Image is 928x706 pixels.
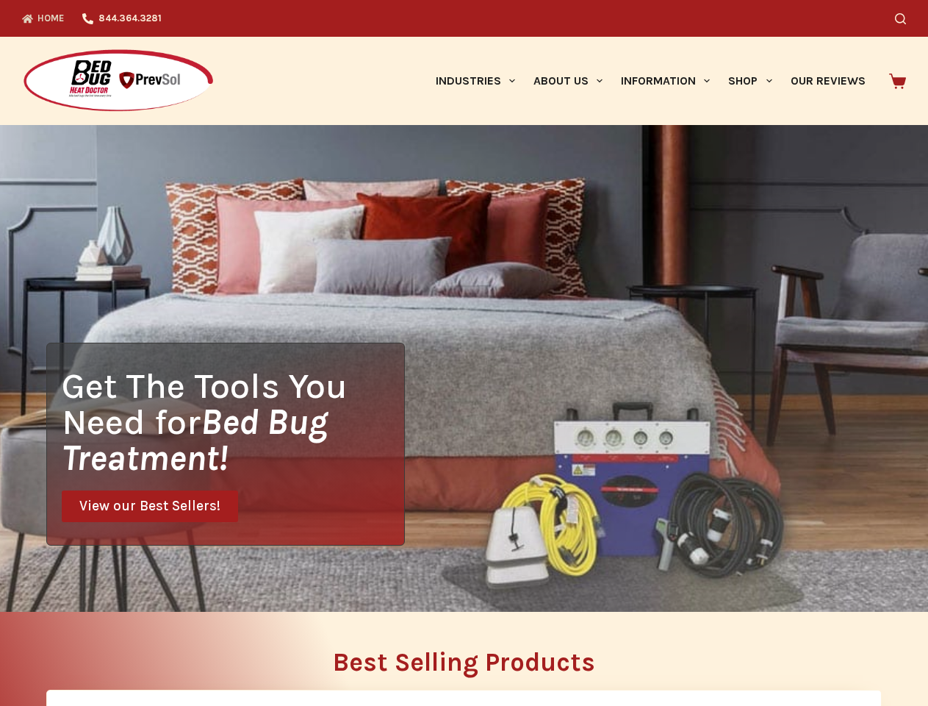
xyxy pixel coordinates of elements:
button: Search [895,13,906,24]
a: About Us [524,37,611,125]
a: Shop [719,37,781,125]
h1: Get The Tools You Need for [62,368,404,476]
a: View our Best Sellers! [62,491,238,522]
img: Prevsol/Bed Bug Heat Doctor [22,49,215,114]
a: Information [612,37,719,125]
h2: Best Selling Products [46,649,882,675]
i: Bed Bug Treatment! [62,401,328,479]
a: Our Reviews [781,37,874,125]
span: View our Best Sellers! [79,499,220,513]
button: Open LiveChat chat widget [12,6,56,50]
a: Industries [426,37,524,125]
nav: Primary [426,37,874,125]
